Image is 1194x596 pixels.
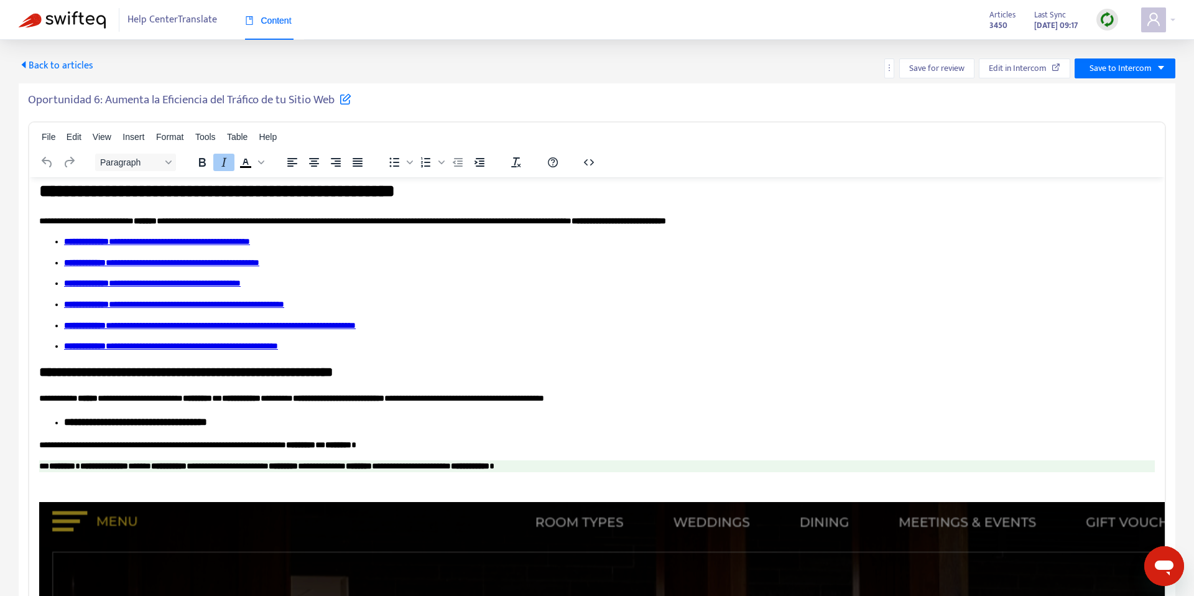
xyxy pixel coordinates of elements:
span: Paragraph [100,157,161,167]
button: Block Paragraph [95,154,176,171]
img: Swifteq [19,11,106,29]
button: Undo [37,154,58,171]
span: caret-down [1157,63,1165,72]
span: Last Sync [1034,8,1066,22]
span: Table [227,132,248,142]
button: Bold [192,154,213,171]
span: Format [156,132,183,142]
button: Help [542,154,563,171]
button: Align right [325,154,346,171]
div: Text color Black [235,154,266,171]
span: Edit [67,132,81,142]
span: Help [259,132,277,142]
h5: Oportunidad 6: Aumenta la Eficiencia del Tráfico de tu Sitio Web [28,93,351,108]
span: Back to articles [19,57,93,74]
button: Edit in Intercom [979,58,1070,78]
button: Decrease indent [447,154,468,171]
button: more [884,58,894,78]
span: book [245,16,254,25]
button: Redo [58,154,80,171]
button: Save for review [899,58,974,78]
span: Save for review [909,62,965,75]
span: Edit in Intercom [989,62,1047,75]
span: Help Center Translate [127,8,217,32]
span: File [42,132,56,142]
img: sync.dc5367851b00ba804db3.png [1099,12,1115,27]
button: Clear formatting [506,154,527,171]
button: Justify [347,154,368,171]
span: Tools [195,132,216,142]
span: Content [245,16,292,26]
button: Increase indent [469,154,490,171]
span: Save to Intercom [1090,62,1152,75]
strong: [DATE] 09:17 [1034,19,1078,32]
span: Articles [989,8,1016,22]
button: Align center [303,154,325,171]
span: user [1146,12,1161,27]
button: Align left [282,154,303,171]
span: caret-left [19,60,29,70]
div: Bullet list [384,154,415,171]
span: Insert [123,132,144,142]
iframe: Button to launch messaging window [1144,546,1184,586]
span: View [93,132,111,142]
span: more [885,63,894,72]
button: Italic [213,154,234,171]
div: Numbered list [415,154,447,171]
button: Save to Intercomcaret-down [1075,58,1175,78]
strong: 3450 [989,19,1007,32]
